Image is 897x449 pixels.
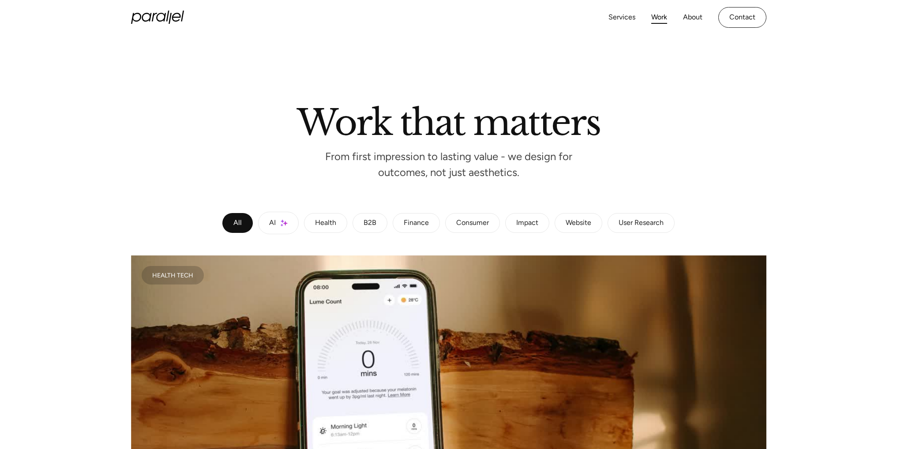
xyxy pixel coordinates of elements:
div: Health [315,221,336,226]
div: User Research [619,221,664,226]
div: Website [566,221,591,226]
div: Finance [404,221,429,226]
div: Impact [516,221,538,226]
a: home [131,11,184,24]
h2: Work that matters [197,105,700,135]
div: All [233,221,242,226]
div: AI [269,221,276,226]
div: B2B [364,221,376,226]
p: From first impression to lasting value - we design for outcomes, not just aesthetics. [316,153,581,176]
a: Services [608,11,635,24]
div: Consumer [456,221,489,226]
a: Contact [718,7,766,28]
a: Work [651,11,667,24]
a: About [683,11,702,24]
div: Health Tech [152,273,193,277]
